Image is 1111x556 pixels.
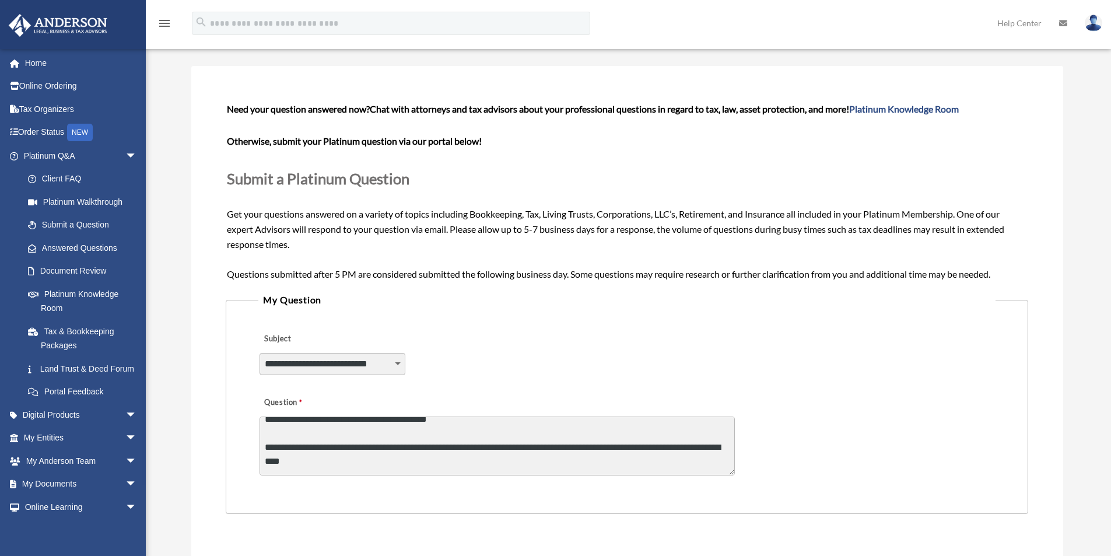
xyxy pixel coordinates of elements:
[5,14,111,37] img: Anderson Advisors Platinum Portal
[125,449,149,473] span: arrow_drop_down
[227,103,370,114] span: Need your question answered now?
[16,357,155,380] a: Land Trust & Deed Forum
[258,292,995,308] legend: My Question
[16,167,155,191] a: Client FAQ
[370,103,959,114] span: Chat with attorneys and tax advisors about your professional questions in regard to tax, law, ass...
[16,214,149,237] a: Submit a Question
[8,144,155,167] a: Platinum Q&Aarrow_drop_down
[8,403,155,426] a: Digital Productsarrow_drop_down
[260,395,350,411] label: Question
[125,144,149,168] span: arrow_drop_down
[227,170,409,187] span: Submit a Platinum Question
[1085,15,1102,32] img: User Pic
[16,260,155,283] a: Document Review
[16,380,155,404] a: Portal Feedback
[67,124,93,141] div: NEW
[227,135,482,146] b: Otherwise, submit your Platinum question via our portal below!
[16,282,155,320] a: Platinum Knowledge Room
[8,449,155,473] a: My Anderson Teamarrow_drop_down
[16,236,155,260] a: Answered Questions
[8,495,155,519] a: Online Learningarrow_drop_down
[125,473,149,496] span: arrow_drop_down
[157,16,171,30] i: menu
[195,16,208,29] i: search
[125,495,149,519] span: arrow_drop_down
[227,103,1026,279] span: Get your questions answered on a variety of topics including Bookkeeping, Tax, Living Trusts, Cor...
[125,426,149,450] span: arrow_drop_down
[125,403,149,427] span: arrow_drop_down
[8,121,155,145] a: Order StatusNEW
[8,426,155,450] a: My Entitiesarrow_drop_down
[849,103,959,114] a: Platinum Knowledge Room
[16,190,155,214] a: Platinum Walkthrough
[8,51,155,75] a: Home
[8,473,155,496] a: My Documentsarrow_drop_down
[16,320,155,357] a: Tax & Bookkeeping Packages
[8,75,155,98] a: Online Ordering
[157,20,171,30] a: menu
[260,331,370,348] label: Subject
[8,97,155,121] a: Tax Organizers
